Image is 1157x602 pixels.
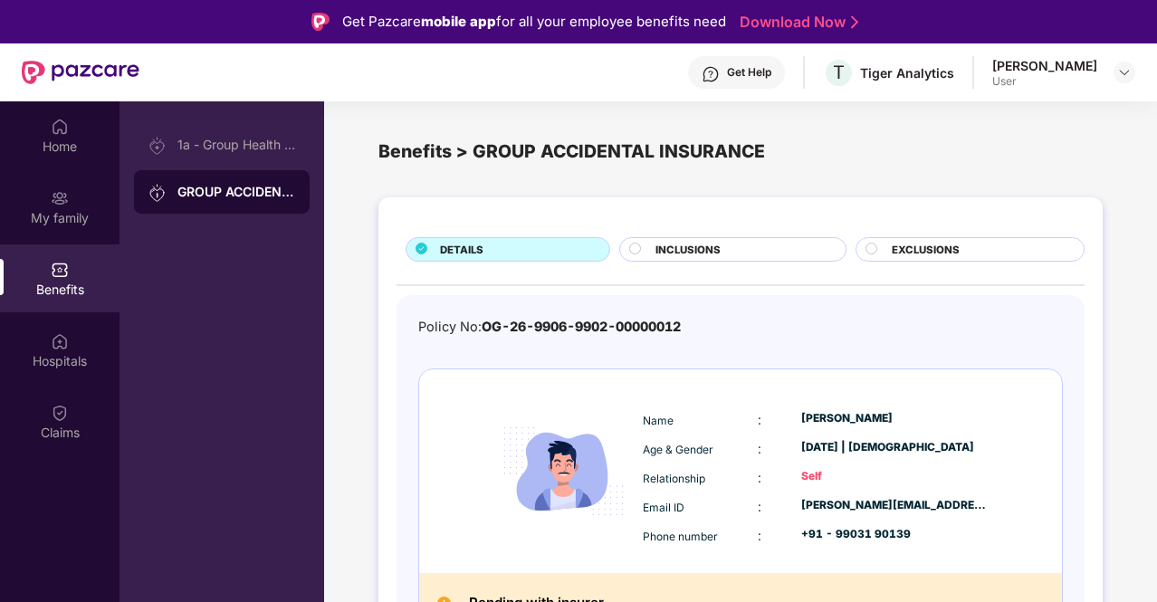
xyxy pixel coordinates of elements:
span: INCLUSIONS [655,242,721,258]
img: New Pazcare Logo [22,61,139,84]
span: Phone number [643,530,718,543]
span: : [758,499,761,514]
img: svg+xml;base64,PHN2ZyB3aWR0aD0iMjAiIGhlaWdodD0iMjAiIHZpZXdCb3g9IjAgMCAyMCAyMCIgZmlsbD0ibm9uZSIgeG... [148,184,167,202]
div: User [992,74,1097,89]
img: svg+xml;base64,PHN2ZyB3aWR0aD0iMjAiIGhlaWdodD0iMjAiIHZpZXdCb3g9IjAgMCAyMCAyMCIgZmlsbD0ibm9uZSIgeG... [148,137,167,155]
span: EXCLUSIONS [892,242,960,258]
div: [PERSON_NAME] [992,57,1097,74]
span: Relationship [643,472,705,485]
div: Get Help [727,65,771,80]
div: Tiger Analytics [860,64,954,81]
span: T [833,62,845,83]
span: DETAILS [440,242,483,258]
span: : [758,441,761,456]
img: svg+xml;base64,PHN2ZyBpZD0iRHJvcGRvd24tMzJ4MzIiIHhtbG5zPSJodHRwOi8vd3d3LnczLm9yZy8yMDAwL3N2ZyIgd2... [1117,65,1132,80]
div: [PERSON_NAME][EMAIL_ADDRESS][DOMAIN_NAME] [801,497,988,514]
a: Download Now [740,13,853,32]
span: Age & Gender [643,443,713,456]
div: 1a - Group Health Insurance [177,138,295,152]
div: [PERSON_NAME] [801,410,988,427]
span: Email ID [643,501,684,514]
div: Get Pazcare for all your employee benefits need [342,11,726,33]
div: Policy No: [418,317,681,338]
strong: mobile app [421,13,496,30]
span: : [758,528,761,543]
img: svg+xml;base64,PHN2ZyBpZD0iSG9tZSIgeG1sbnM9Imh0dHA6Ly93d3cudzMub3JnLzIwMDAvc3ZnIiB3aWR0aD0iMjAiIG... [51,118,69,136]
img: svg+xml;base64,PHN2ZyBpZD0iSGVscC0zMngzMiIgeG1sbnM9Imh0dHA6Ly93d3cudzMub3JnLzIwMDAvc3ZnIiB3aWR0aD... [702,65,720,83]
img: svg+xml;base64,PHN2ZyBpZD0iQ2xhaW0iIHhtbG5zPSJodHRwOi8vd3d3LnczLm9yZy8yMDAwL3N2ZyIgd2lkdGg9IjIwIi... [51,404,69,422]
span: Name [643,414,674,427]
span: : [758,470,761,485]
img: icon [489,397,638,546]
span: OG-26-9906-9902-00000012 [482,319,681,334]
div: [DATE] | [DEMOGRAPHIC_DATA] [801,439,988,456]
img: svg+xml;base64,PHN2ZyB3aWR0aD0iMjAiIGhlaWdodD0iMjAiIHZpZXdCb3g9IjAgMCAyMCAyMCIgZmlsbD0ibm9uZSIgeG... [51,189,69,207]
img: Stroke [851,13,858,32]
div: Self [801,468,988,485]
span: : [758,412,761,427]
div: +91 - 99031 90139 [801,526,988,543]
div: GROUP ACCIDENTAL INSURANCE [177,183,295,201]
img: Logo [311,13,330,31]
div: Benefits > GROUP ACCIDENTAL INSURANCE [378,138,1103,166]
img: svg+xml;base64,PHN2ZyBpZD0iSG9zcGl0YWxzIiB4bWxucz0iaHR0cDovL3d3dy53My5vcmcvMjAwMC9zdmciIHdpZHRoPS... [51,332,69,350]
img: svg+xml;base64,PHN2ZyBpZD0iQmVuZWZpdHMiIHhtbG5zPSJodHRwOi8vd3d3LnczLm9yZy8yMDAwL3N2ZyIgd2lkdGg9Ij... [51,261,69,279]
